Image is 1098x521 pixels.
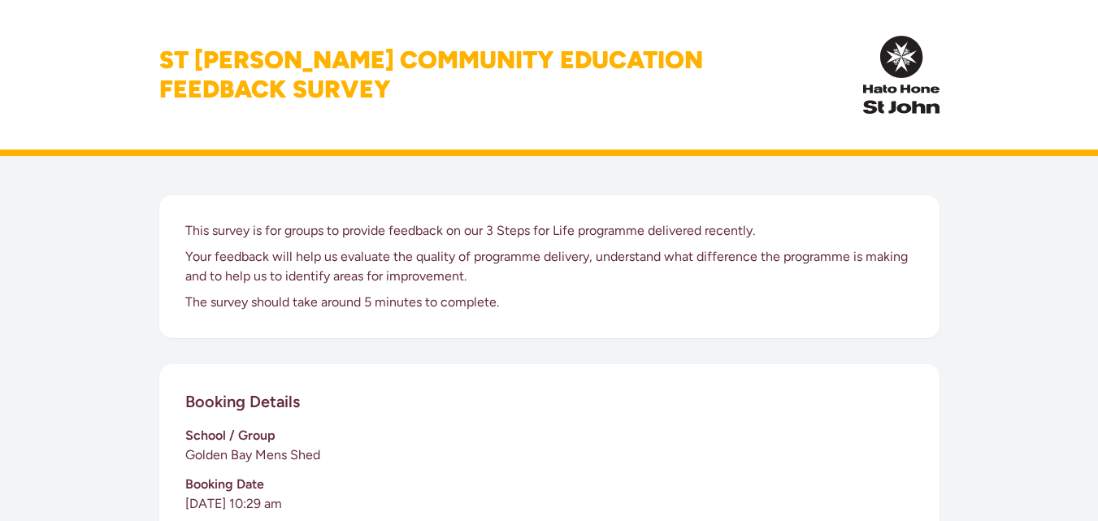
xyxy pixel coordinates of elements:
p: This survey is for groups to provide feedback on our 3 Steps for Life programme delivered recently. [185,221,914,241]
h1: St [PERSON_NAME] Community Education Feedback Survey [159,46,703,104]
h3: School / Group [185,426,914,445]
img: InPulse [863,36,939,114]
h3: Booking Date [185,475,914,494]
p: Golden Bay Mens Shed [185,445,914,465]
p: Your feedback will help us evaluate the quality of programme delivery, understand what difference... [185,247,914,286]
h2: Booking Details [185,390,300,413]
p: The survey should take around 5 minutes to complete. [185,293,914,312]
p: [DATE] 10:29 am [185,494,914,514]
